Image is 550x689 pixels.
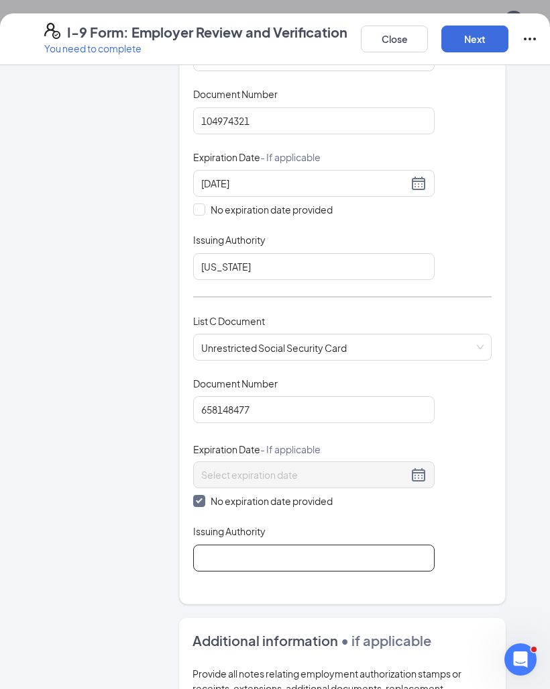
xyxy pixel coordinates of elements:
[192,632,338,649] span: Additional information
[193,150,321,164] span: Expiration Date
[193,87,278,101] span: Document Number
[338,632,431,649] span: • if applicable
[193,524,266,538] span: Issuing Authority
[201,334,484,360] span: Unrestricted Social Security Card
[201,467,408,482] input: Select expiration date
[522,31,538,47] svg: Ellipses
[193,377,278,390] span: Document Number
[260,443,321,455] span: - If applicable
[441,26,508,52] button: Next
[67,23,347,42] h4: I-9 Form: Employer Review and Verification
[193,315,265,327] span: List C Document
[504,643,537,676] iframe: Intercom live chat
[205,202,338,217] span: No expiration date provided
[205,494,338,508] span: No expiration date provided
[44,42,347,55] p: You need to complete
[201,176,408,191] input: 10/20/2028
[260,151,321,163] span: - If applicable
[44,23,60,39] svg: FormI9EVerifyIcon
[193,443,321,456] span: Expiration Date
[193,233,266,246] span: Issuing Authority
[361,26,428,52] button: Close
